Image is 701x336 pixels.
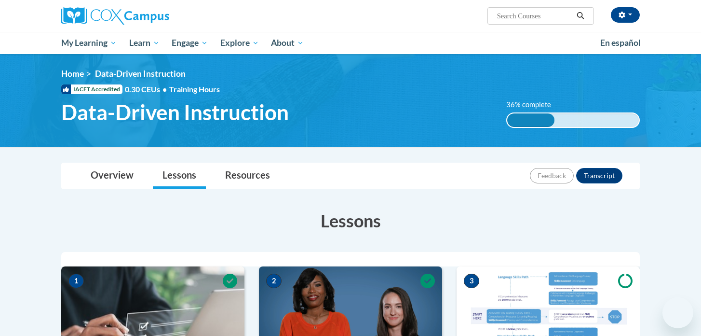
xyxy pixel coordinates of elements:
[55,32,123,54] a: My Learning
[61,84,122,94] span: IACET Accredited
[68,274,84,288] span: 1
[600,38,641,48] span: En español
[496,10,573,22] input: Search Courses
[169,84,220,94] span: Training Hours
[61,99,289,125] span: Data-Driven Instruction
[594,33,647,53] a: En español
[81,163,143,189] a: Overview
[172,37,208,49] span: Engage
[216,163,280,189] a: Resources
[95,69,186,79] span: Data-Driven Instruction
[271,37,304,49] span: About
[464,274,479,288] span: 3
[266,274,282,288] span: 2
[61,209,640,233] h3: Lessons
[662,297,693,328] iframe: Button to launch messaging window
[265,32,310,54] a: About
[220,37,259,49] span: Explore
[61,7,244,25] a: Cox Campus
[507,113,554,127] div: 36% complete
[129,37,160,49] span: Learn
[61,37,117,49] span: My Learning
[165,32,214,54] a: Engage
[61,69,84,79] a: Home
[162,84,167,94] span: •
[125,84,169,95] span: 0.30 CEUs
[61,7,169,25] img: Cox Campus
[214,32,265,54] a: Explore
[573,10,588,22] button: Search
[530,168,574,183] button: Feedback
[153,163,206,189] a: Lessons
[576,168,622,183] button: Transcript
[506,99,562,110] label: 36% complete
[611,7,640,23] button: Account Settings
[47,32,654,54] div: Main menu
[123,32,166,54] a: Learn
